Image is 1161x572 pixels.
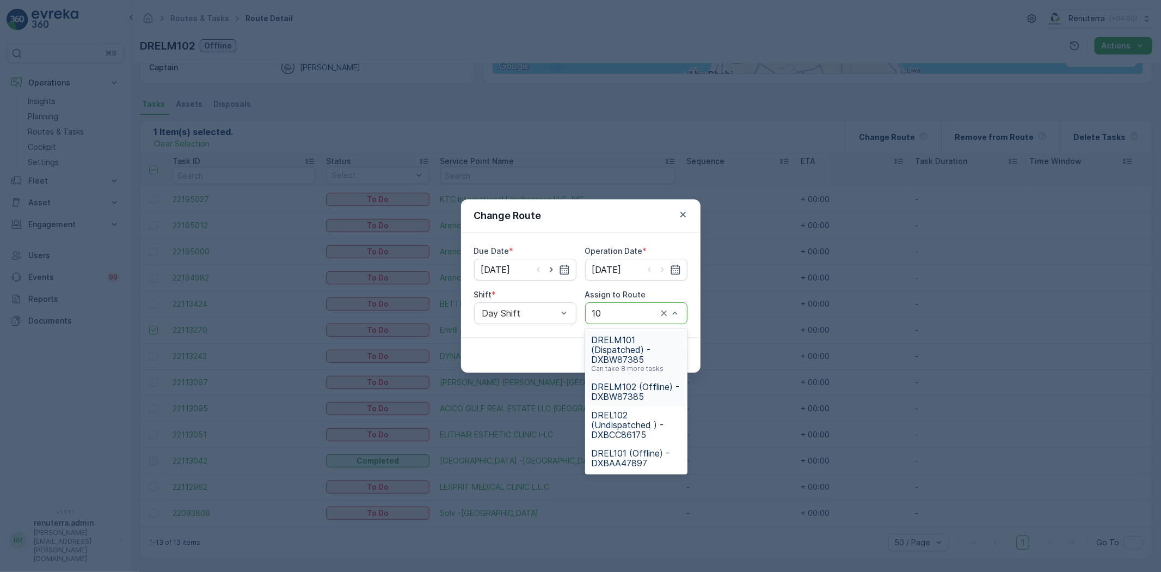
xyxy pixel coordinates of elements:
p: Change Route [474,208,542,223]
label: Shift [474,290,492,299]
p: Can take 8 more tasks [592,364,664,373]
label: Assign to Route [585,290,646,299]
span: DRELM102 (Offline) - DXBW87385 [592,382,681,401]
input: dd/mm/yyyy [474,259,576,281]
input: dd/mm/yyyy [585,259,687,281]
label: Operation Date [585,246,643,255]
label: Due Date [474,246,509,255]
span: DREL101 (Offline) - DXBAA47897 [592,448,681,468]
span: DREL102 (Undispatched ) - DXBCC86175 [592,410,681,440]
span: DRELM101 (Dispatched) - DXBW87385 [592,335,681,364]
